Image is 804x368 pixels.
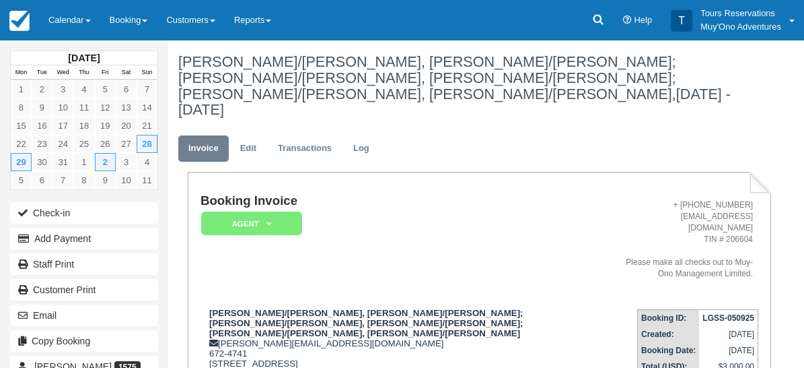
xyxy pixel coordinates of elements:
[137,98,157,117] a: 14
[68,53,100,63] strong: [DATE]
[116,135,137,153] a: 27
[73,80,94,98] a: 4
[11,153,32,171] a: 29
[73,171,94,189] a: 8
[137,153,157,171] a: 4
[32,153,52,171] a: 30
[137,135,157,153] a: 28
[702,313,754,323] strong: LGSS-050925
[73,153,94,171] a: 1
[11,98,32,117] a: 8
[268,135,342,162] a: Transactions
[116,80,137,98] a: 6
[52,171,73,189] a: 7
[32,80,52,98] a: 2
[178,86,731,119] span: [DATE] - [DATE]
[95,153,116,171] a: 2
[73,117,94,135] a: 18
[671,10,692,32] div: T
[11,171,32,189] a: 5
[11,117,32,135] a: 15
[95,80,116,98] a: 5
[95,65,116,80] th: Fri
[637,310,699,327] th: Booking ID:
[634,15,653,25] span: Help
[32,98,52,117] a: 9
[178,135,229,162] a: Invoice
[52,153,73,171] a: 31
[209,308,523,338] strong: [PERSON_NAME]/[PERSON_NAME], [PERSON_NAME]/[PERSON_NAME]; [PERSON_NAME]/[PERSON_NAME], [PERSON_NA...
[618,200,753,280] address: + [PHONE_NUMBER] [EMAIL_ADDRESS][DOMAIN_NAME] TIN # 206604 Please make all checks out to Muy-Ono ...
[10,202,158,224] button: Check-in
[52,98,73,117] a: 10
[10,279,158,301] a: Customer Print
[32,135,52,153] a: 23
[116,171,137,189] a: 10
[52,117,73,135] a: 17
[73,135,94,153] a: 25
[32,171,52,189] a: 6
[230,135,266,162] a: Edit
[200,194,613,208] h1: Booking Invoice
[32,65,52,80] th: Tue
[137,80,157,98] a: 7
[116,153,137,171] a: 3
[32,117,52,135] a: 16
[95,135,116,153] a: 26
[200,211,297,236] a: AGENT
[11,135,32,153] a: 22
[137,171,157,189] a: 11
[343,135,379,162] a: Log
[637,342,699,359] th: Booking Date:
[10,305,158,326] button: Email
[95,171,116,189] a: 9
[11,80,32,98] a: 1
[116,98,137,117] a: 13
[10,228,158,249] button: Add Payment
[11,65,32,80] th: Mon
[95,117,116,135] a: 19
[52,80,73,98] a: 3
[52,65,73,80] th: Wed
[137,65,157,80] th: Sun
[9,11,30,31] img: checkfront-main-nav-mini-logo.png
[637,326,699,342] th: Created:
[699,326,758,342] td: [DATE]
[116,65,137,80] th: Sat
[700,7,781,20] p: Tours Reservations
[73,98,94,117] a: 11
[623,16,632,25] i: Help
[10,253,158,275] a: Staff Print
[178,54,761,118] h1: [PERSON_NAME]/[PERSON_NAME], [PERSON_NAME]/[PERSON_NAME]; [PERSON_NAME]/[PERSON_NAME], [PERSON_NA...
[10,330,158,352] button: Copy Booking
[95,98,116,117] a: 12
[73,65,94,80] th: Thu
[700,20,781,34] p: Muy'Ono Adventures
[116,117,137,135] a: 20
[52,135,73,153] a: 24
[201,212,302,235] em: AGENT
[137,117,157,135] a: 21
[699,342,758,359] td: [DATE]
